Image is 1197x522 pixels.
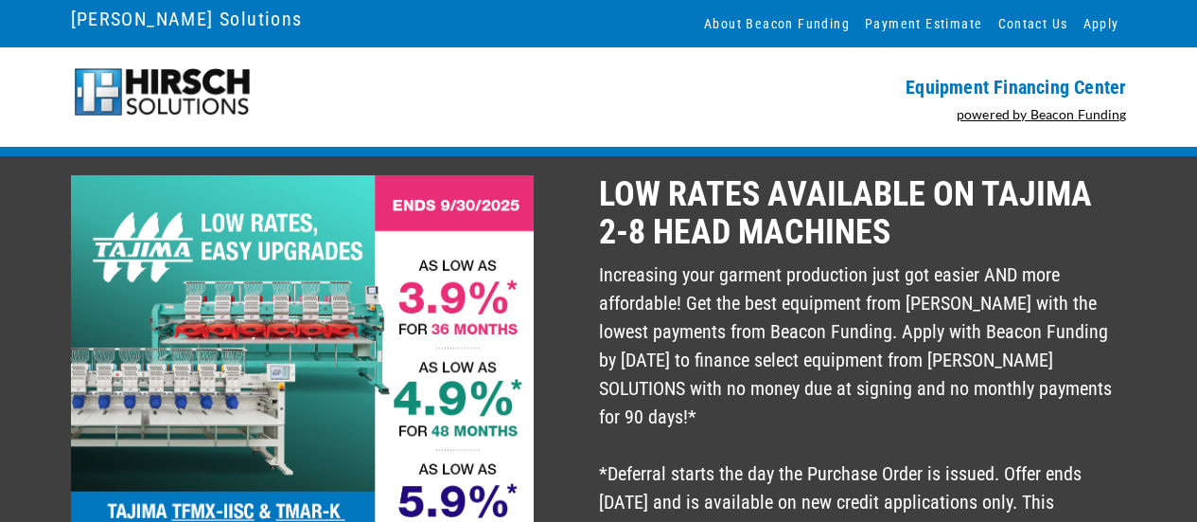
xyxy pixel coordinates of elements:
a: powered by Beacon Funding [957,106,1127,122]
p: LOW RATES AVAILABLE ON TAJIMA 2-8 HEAD MACHINES [599,175,1127,251]
a: [PERSON_NAME] Solutions [71,3,303,35]
p: Equipment Financing Center [610,76,1127,99]
img: Hirsch-logo-55px.png [71,66,254,118]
